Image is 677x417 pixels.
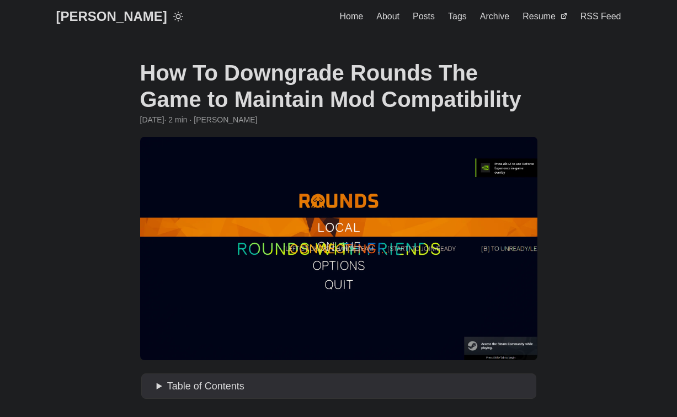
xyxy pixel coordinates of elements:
[167,381,244,392] span: Table of Contents
[580,12,621,21] span: RSS Feed
[448,12,467,21] span: Tags
[413,12,435,21] span: Posts
[140,114,537,126] div: · 2 min · [PERSON_NAME]
[376,12,399,21] span: About
[523,12,556,21] span: Resume
[140,60,537,113] h1: How To Downgrade Rounds The Game to Maintain Mod Compatibility
[480,12,509,21] span: Archive
[340,12,364,21] span: Home
[140,114,164,126] span: 2024-03-24 12:50:54 -0400 -0400
[157,378,532,394] summary: Table of Contents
